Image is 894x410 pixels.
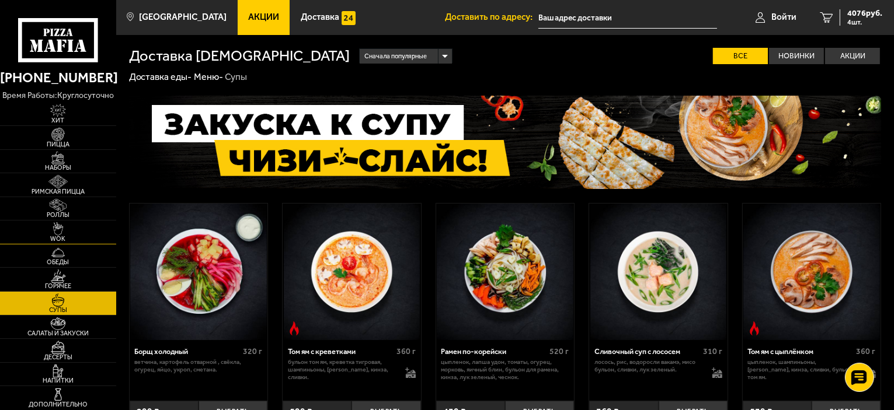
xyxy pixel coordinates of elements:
[589,204,728,340] a: Сливочный суп с лососем
[436,204,575,340] a: Рамен по-корейски
[284,204,420,340] img: Том ям с креветками
[713,48,768,65] label: Все
[743,204,880,340] img: Том ям с цыплёнком
[194,71,223,82] a: Меню-
[130,204,267,340] img: Борщ холодный
[288,347,394,356] div: Том ям с креветками
[342,11,356,25] img: 15daf4d41897b9f0e9f617042186c801.svg
[769,48,824,65] label: Новинки
[441,347,547,356] div: Рамен по-корейски
[590,204,727,340] img: Сливочный суп с лососем
[225,71,247,83] div: Супы
[134,347,240,356] div: Борщ холодный
[847,9,882,17] span: 4076 руб.
[130,204,268,340] a: Борщ холодный
[747,347,853,356] div: Том ям с цыплёнком
[847,19,882,26] span: 4 шт.
[301,13,339,22] span: Доставка
[288,359,396,381] p: бульон том ям, креветка тигровая, шампиньоны, [PERSON_NAME], кинза, сливки.
[445,13,538,22] span: Доставить по адресу:
[594,347,700,356] div: Сливочный суп с лососем
[283,204,421,340] a: Острое блюдоТом ям с креветками
[248,13,279,22] span: Акции
[396,346,416,356] span: 360 г
[129,48,350,64] h1: Доставка [DEMOGRAPHIC_DATA]
[441,359,569,381] p: цыпленок, лапша удон, томаты, огурец, морковь, яичный блин, бульон для рамена, кинза, лук зеленый...
[134,359,262,374] p: ветчина, картофель отварной , свёкла, огурец, яйцо, укроп, сметана.
[857,346,876,356] span: 360 г
[538,7,717,29] input: Ваш адрес доставки
[129,71,192,82] a: Доставка еды-
[139,13,227,22] span: [GEOGRAPHIC_DATA]
[825,48,880,65] label: Акции
[703,346,722,356] span: 310 г
[747,321,761,335] img: Острое блюдо
[771,13,796,22] span: Войти
[743,204,881,340] a: Острое блюдоТом ям с цыплёнком
[287,321,301,335] img: Острое блюдо
[243,346,262,356] span: 320 г
[550,346,569,356] span: 520 г
[747,359,855,381] p: цыпленок, шампиньоны, [PERSON_NAME], кинза, сливки, бульон том ям.
[437,204,573,340] img: Рамен по-корейски
[594,359,702,374] p: лосось, рис, водоросли вакамэ, мисо бульон, сливки, лук зеленый.
[364,48,427,65] span: Сначала популярные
